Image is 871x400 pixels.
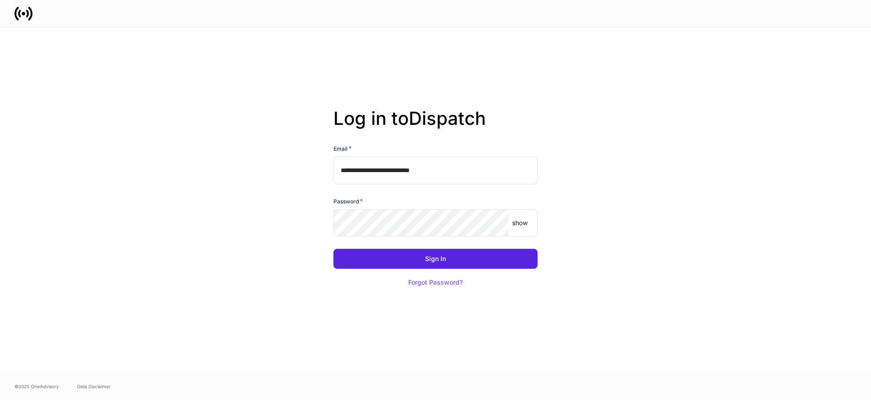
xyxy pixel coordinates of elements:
p: show [512,218,528,227]
h2: Log in to Dispatch [333,108,538,144]
span: © 2025 OneAdvisory [15,383,59,390]
h6: Password [333,197,363,206]
div: Sign In [425,256,446,262]
button: Forgot Password? [397,272,474,292]
a: Data Disclaimer [77,383,111,390]
div: Forgot Password? [408,279,463,286]
button: Sign In [333,249,538,269]
h6: Email [333,144,352,153]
